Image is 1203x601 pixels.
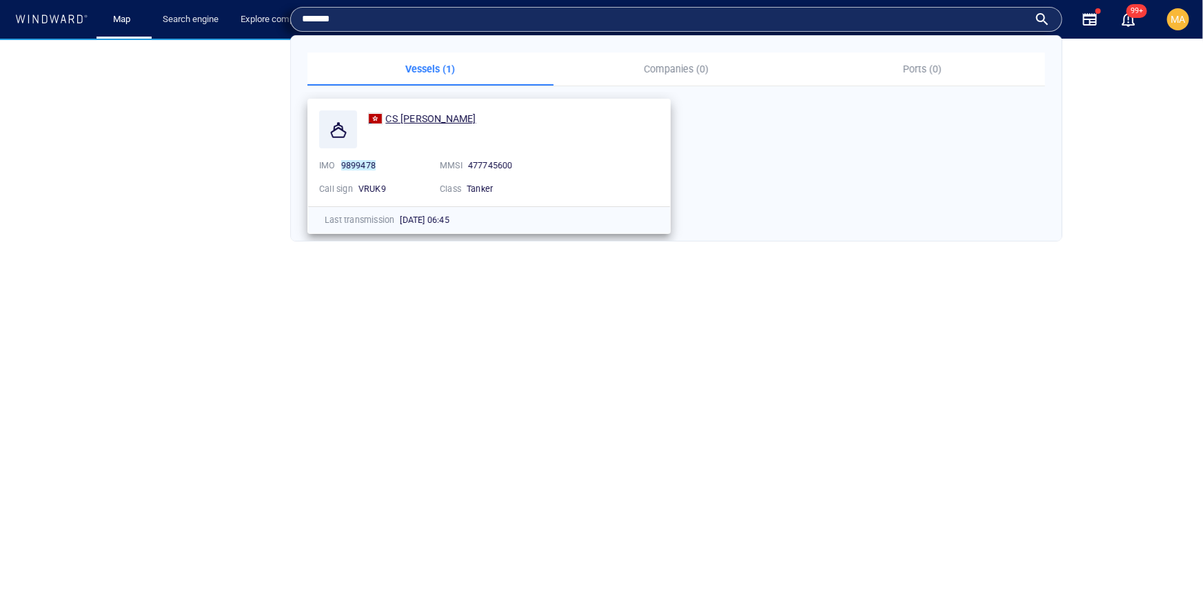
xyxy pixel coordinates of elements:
span: 477745600 [468,160,513,170]
a: Map [108,8,141,32]
div: Notification center [1120,11,1137,28]
mark: 9899478 [341,160,376,170]
a: Explore companies [235,8,321,32]
span: CS [PERSON_NAME] [385,113,476,124]
div: Tanker [467,183,549,195]
button: Map [102,8,146,32]
button: 99+ [1120,11,1137,28]
a: CS [PERSON_NAME] [368,110,476,127]
iframe: Chat [1144,539,1193,591]
span: MA [1171,14,1186,25]
p: IMO [319,159,336,172]
p: Last transmission [325,214,394,226]
span: [DATE] 06:45 [400,215,449,225]
p: Companies (0) [562,61,791,77]
p: Vessels (1) [316,61,545,77]
button: MA [1164,6,1192,33]
p: MMSI [440,159,463,172]
span: VRUK9 [358,184,386,194]
a: Search engine [157,8,224,32]
span: 99+ [1126,4,1147,18]
a: 99+ [1118,8,1140,30]
p: Ports (0) [807,61,1037,77]
p: Class [440,183,461,195]
p: Call sign [319,183,353,195]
